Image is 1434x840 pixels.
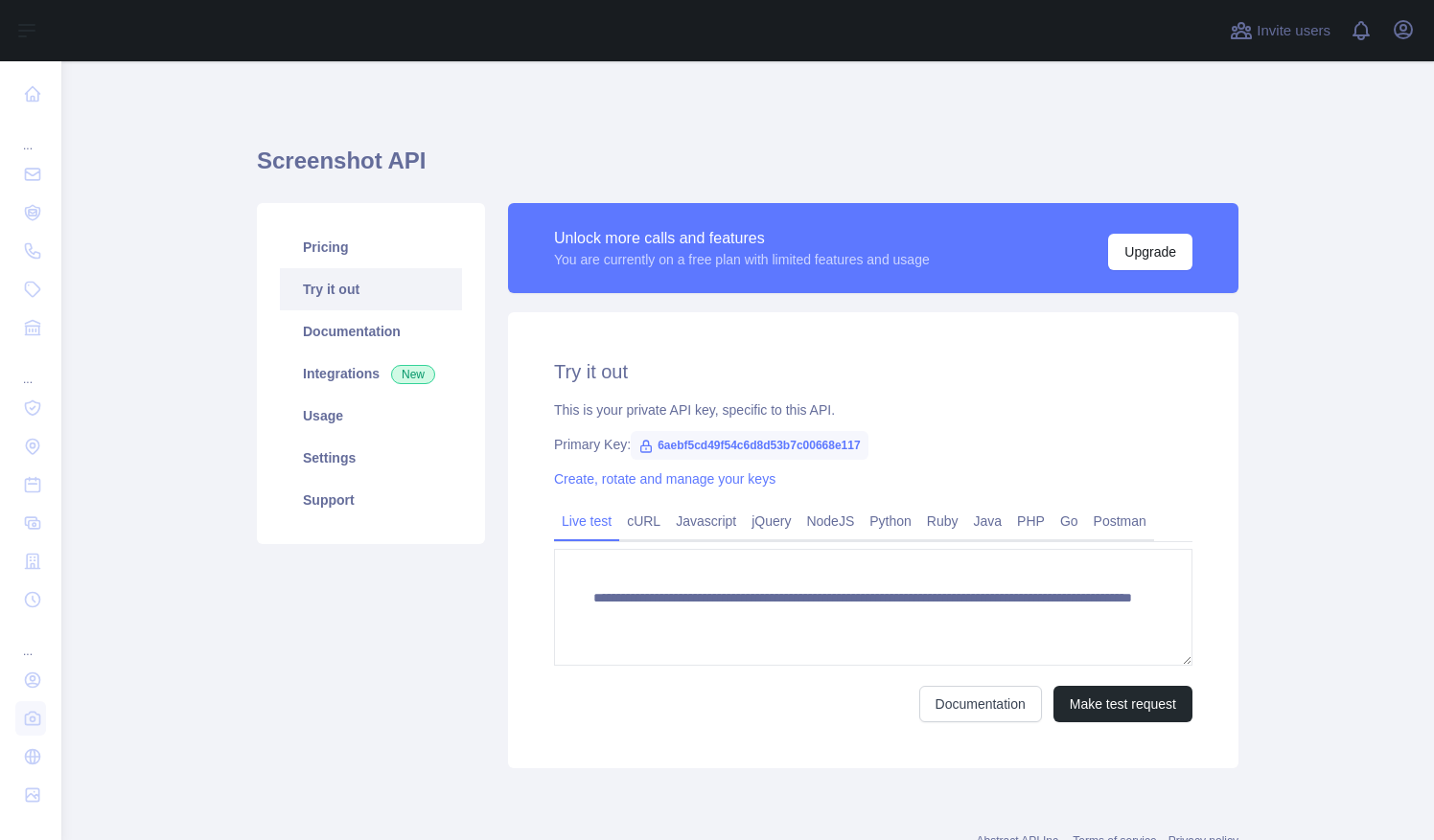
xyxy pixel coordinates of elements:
[966,506,1010,536] a: Java
[798,506,862,536] a: NodeJS
[554,471,775,487] a: Create, rotate and manage your keys
[280,437,462,479] a: Settings
[257,146,1238,192] h1: Screenshot API
[554,358,1192,385] h2: Try it out
[919,686,1042,722] a: Documentation
[280,226,462,268] a: Pricing
[554,227,930,250] div: Unlock more calls and features
[1053,686,1192,722] button: Make test request
[391,365,435,384] span: New
[668,506,744,536] a: Javascript
[15,349,46,387] div: ...
[15,621,46,659] div: ...
[1108,234,1192,270] button: Upgrade
[1009,506,1052,536] a: PHP
[280,310,462,352] a: Documentation
[1257,20,1330,42] span: Invite users
[280,479,462,521] a: Support
[619,506,668,536] a: cURL
[554,435,1192,454] div: Primary Key:
[919,506,966,536] a: Ruby
[15,115,46,153] div: ...
[862,506,919,536] a: Python
[744,506,798,536] a: jQuery
[1086,506,1154,536] a: Postman
[280,395,462,437] a: Usage
[1052,506,1086,536] a: Go
[554,250,930,269] div: You are currently on a free plan with limited features and usage
[1226,15,1334,46] button: Invite users
[631,431,868,460] span: 6aebf5cd49f54c6d8d53b7c00668e117
[280,352,462,395] a: Integrations New
[554,506,619,536] a: Live test
[280,268,462,310] a: Try it out
[554,400,1192,420] div: This is your private API key, specific to this API.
